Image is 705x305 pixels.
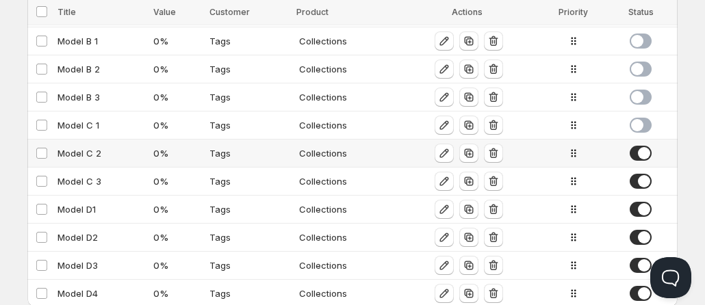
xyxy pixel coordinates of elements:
div: Collections [299,174,394,188]
div: Model B 3 [57,90,145,104]
div: Tags [209,258,291,272]
div: Tags [209,118,291,132]
div: Tags [209,202,291,216]
div: Collections [299,118,394,132]
div: Tags [209,62,291,76]
div: 0 % [153,118,202,132]
div: Collections [299,62,394,76]
span: Title [57,7,76,17]
div: Collections [299,146,394,160]
div: Model D3 [57,258,145,272]
div: Collections [299,230,394,244]
div: Collections [299,202,394,216]
div: Model C 2 [57,146,145,160]
div: 0 % [153,90,202,104]
span: Priority [559,7,588,17]
div: Tags [209,34,291,48]
span: Status [628,7,654,17]
div: 0 % [153,34,202,48]
div: Model C 3 [57,174,145,188]
div: 0 % [153,146,202,160]
span: Actions [452,7,483,17]
span: Customer [209,7,250,17]
div: 0 % [153,62,202,76]
div: Tags [209,174,291,188]
div: Model D2 [57,230,145,244]
iframe: Help Scout Beacon - Open [650,257,691,298]
div: Tags [209,90,291,104]
div: Collections [299,90,394,104]
div: Collections [299,34,394,48]
div: 0 % [153,230,202,244]
div: Model B 1 [57,34,145,48]
span: Product [296,7,329,17]
div: Collections [299,287,394,300]
div: Model D4 [57,287,145,300]
div: 0 % [153,202,202,216]
span: Value [153,7,176,17]
div: 0 % [153,258,202,272]
div: Model D1 [57,202,145,216]
div: Model B 2 [57,62,145,76]
div: Collections [299,258,394,272]
div: 0 % [153,287,202,300]
div: Tags [209,146,291,160]
div: Tags [209,230,291,244]
div: Tags [209,287,291,300]
div: 0 % [153,174,202,188]
div: Model C 1 [57,118,145,132]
